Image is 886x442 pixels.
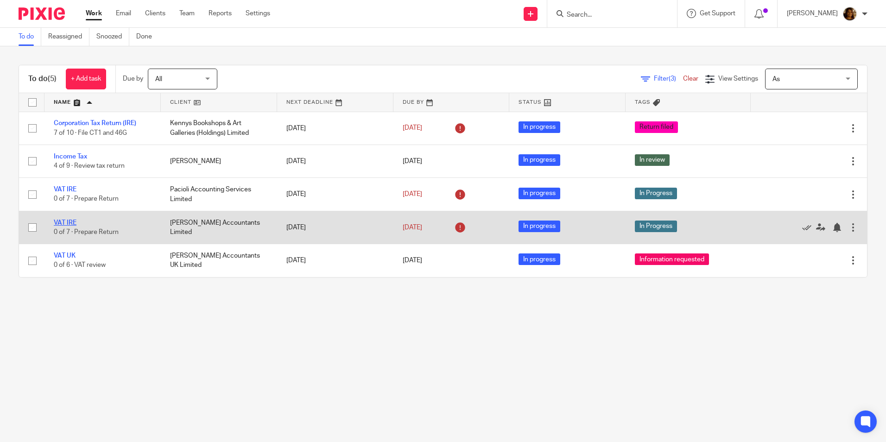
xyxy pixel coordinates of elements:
a: Snoozed [96,28,129,46]
span: [DATE] [403,257,422,264]
span: Get Support [700,10,735,17]
a: VAT IRE [54,220,76,226]
a: Mark as done [802,223,816,232]
span: Tags [635,100,651,105]
span: (5) [48,75,57,82]
a: Reports [209,9,232,18]
span: In Progress [635,221,677,232]
h1: To do [28,74,57,84]
a: Reassigned [48,28,89,46]
span: Information requested [635,253,709,265]
td: Kennys Bookshops & Art Galleries (Holdings) Limited [161,112,277,145]
span: In review [635,154,670,166]
span: As [772,76,780,82]
span: 7 of 10 · File CT1 and 46G [54,130,127,136]
a: Email [116,9,131,18]
a: Clients [145,9,165,18]
a: VAT IRE [54,186,76,193]
span: (3) [669,76,676,82]
td: [PERSON_NAME] [161,145,277,177]
span: 0 of 7 · Prepare Return [54,196,119,202]
span: In progress [519,154,560,166]
span: All [155,76,162,82]
span: 0 of 7 · Prepare Return [54,229,119,235]
span: [DATE] [403,224,422,231]
img: Pixie [19,7,65,20]
a: Income Tax [54,153,87,160]
a: Work [86,9,102,18]
a: Clear [683,76,698,82]
td: [DATE] [277,178,393,211]
span: View Settings [718,76,758,82]
span: [DATE] [403,125,422,132]
td: [DATE] [277,145,393,177]
span: 4 of 9 · Review tax return [54,163,125,169]
span: In progress [519,253,560,265]
span: [DATE] [403,158,422,164]
a: To do [19,28,41,46]
img: Arvinder.jpeg [842,6,857,21]
span: In progress [519,121,560,133]
td: [DATE] [277,244,393,277]
a: VAT UK [54,253,76,259]
span: [DATE] [403,191,422,197]
td: [DATE] [277,112,393,145]
a: + Add task [66,69,106,89]
span: Return filed [635,121,678,133]
td: [PERSON_NAME] Accountants Limited [161,211,277,244]
td: [DATE] [277,211,393,244]
p: Due by [123,74,143,83]
span: In progress [519,221,560,232]
td: Pacioli Accounting Services Limited [161,178,277,211]
a: Corporation Tax Return (IRE) [54,120,136,126]
a: Done [136,28,159,46]
span: 0 of 6 · VAT review [54,262,106,269]
span: In Progress [635,188,677,199]
span: Filter [654,76,683,82]
a: Team [179,9,195,18]
a: Settings [246,9,270,18]
input: Search [566,11,649,19]
span: In progress [519,188,560,199]
p: [PERSON_NAME] [787,9,838,18]
td: [PERSON_NAME] Accountants UK Limited [161,244,277,277]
